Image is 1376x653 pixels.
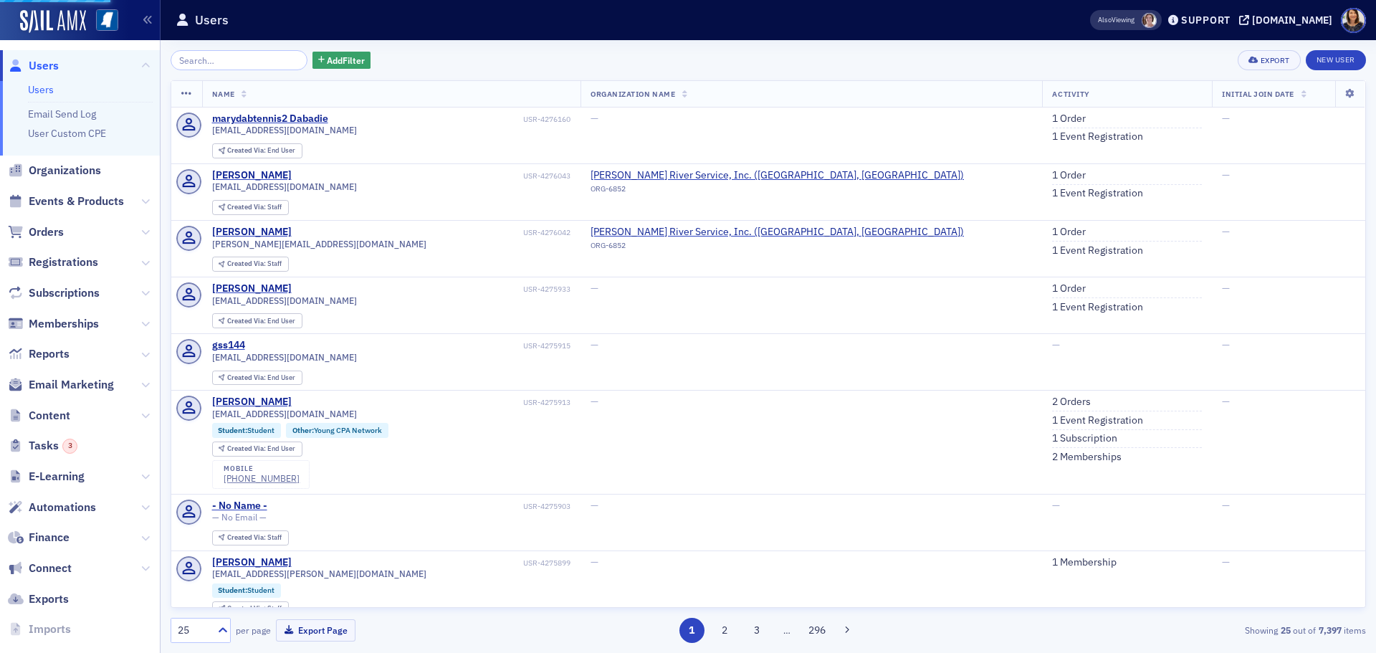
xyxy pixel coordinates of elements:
[8,561,72,576] a: Connect
[1222,168,1230,181] span: —
[212,282,292,295] div: [PERSON_NAME]
[294,398,570,407] div: USR-4275913
[227,318,295,325] div: End User
[212,512,267,523] span: — No Email —
[805,618,830,643] button: 296
[8,469,85,485] a: E-Learning
[8,316,99,332] a: Memberships
[1052,113,1086,125] a: 1 Order
[8,621,71,637] a: Imports
[8,254,98,270] a: Registrations
[8,163,101,178] a: Organizations
[227,373,267,382] span: Created Via :
[29,561,72,576] span: Connect
[1052,187,1143,200] a: 1 Event Registration
[29,316,99,332] span: Memberships
[1222,338,1230,351] span: —
[1098,15,1134,25] span: Viewing
[978,624,1366,637] div: Showing out of items
[218,426,274,435] a: Student:Student
[224,473,300,484] a: [PHONE_NUMBER]
[20,10,86,33] a: SailAMX
[1238,50,1300,70] button: Export
[1222,556,1230,568] span: —
[178,623,209,638] div: 25
[212,530,289,545] div: Created Via: Staff
[212,442,302,457] div: Created Via: End User
[1052,282,1086,295] a: 1 Order
[1341,8,1366,33] span: Profile
[212,169,292,182] a: [PERSON_NAME]
[1098,15,1112,24] div: Also
[1222,282,1230,295] span: —
[591,184,964,199] div: ORG-6852
[227,444,267,453] span: Created Via :
[29,377,114,393] span: Email Marketing
[212,239,426,249] span: [PERSON_NAME][EMAIL_ADDRESS][DOMAIN_NAME]
[1142,13,1157,28] span: Lydia Carlisle
[28,108,96,120] a: Email Send Log
[8,408,70,424] a: Content
[1306,50,1366,70] a: New User
[227,374,295,382] div: End User
[591,112,598,125] span: —
[591,338,598,351] span: —
[591,499,598,512] span: —
[330,115,570,124] div: USR-4276160
[212,89,235,99] span: Name
[227,147,295,155] div: End User
[1278,624,1293,637] strong: 25
[745,618,770,643] button: 3
[679,618,704,643] button: 1
[8,500,96,515] a: Automations
[8,285,100,301] a: Subscriptions
[212,257,289,272] div: Created Via: Staff
[312,52,371,70] button: AddFilter
[591,89,675,99] span: Organization Name
[1052,556,1117,569] a: 1 Membership
[294,558,570,568] div: USR-4275899
[591,226,964,239] a: [PERSON_NAME] River Service, Inc. ([GEOGRAPHIC_DATA], [GEOGRAPHIC_DATA])
[212,143,302,158] div: Created Via: End User
[28,127,106,140] a: User Custom CPE
[29,163,101,178] span: Organizations
[212,409,357,419] span: [EMAIL_ADDRESS][DOMAIN_NAME]
[29,224,64,240] span: Orders
[212,352,357,363] span: [EMAIL_ADDRESS][DOMAIN_NAME]
[591,226,964,239] span: Terral River Service, Inc. (Vicksburg, MS)
[1052,130,1143,143] a: 1 Event Registration
[591,241,964,255] div: ORG-6852
[212,556,292,569] div: [PERSON_NAME]
[1316,624,1344,637] strong: 7,397
[227,204,282,211] div: Staff
[29,58,59,74] span: Users
[269,502,570,511] div: USR-4275903
[1239,15,1337,25] button: [DOMAIN_NAME]
[227,534,282,542] div: Staff
[8,530,70,545] a: Finance
[1222,225,1230,238] span: —
[218,585,247,595] span: Student :
[236,624,271,637] label: per page
[212,371,302,386] div: Created Via: End User
[29,194,124,209] span: Events & Products
[29,254,98,270] span: Registrations
[227,316,267,325] span: Created Via :
[8,58,59,74] a: Users
[286,423,388,437] div: Other:
[86,9,118,34] a: View Homepage
[227,202,267,211] span: Created Via :
[1261,57,1290,65] div: Export
[8,438,77,454] a: Tasks3
[1252,14,1332,27] div: [DOMAIN_NAME]
[1052,89,1089,99] span: Activity
[1181,14,1231,27] div: Support
[195,11,229,29] h1: Users
[1052,244,1143,257] a: 1 Event Registration
[212,601,289,616] div: Created Via: Staff
[1222,499,1230,512] span: —
[212,226,292,239] a: [PERSON_NAME]
[29,438,77,454] span: Tasks
[227,605,282,613] div: Staff
[29,621,71,637] span: Imports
